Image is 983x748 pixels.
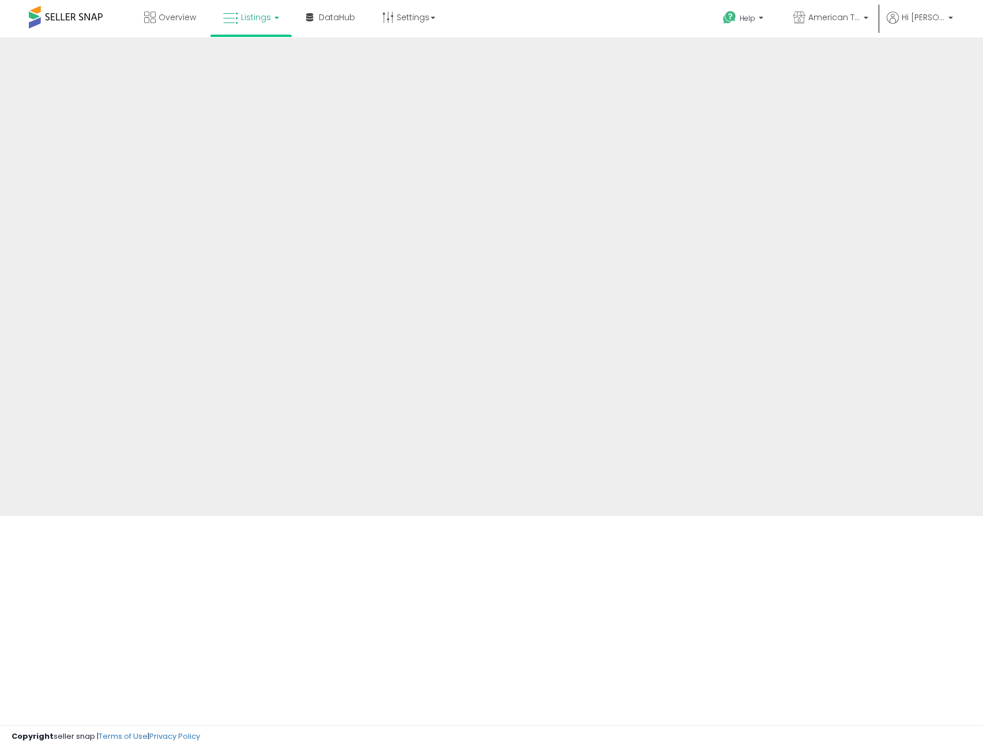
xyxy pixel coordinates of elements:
span: Listings [241,12,271,23]
span: American Telecom Headquarters [808,12,860,23]
i: Get Help [722,10,737,25]
a: Help [714,2,775,37]
span: DataHub [319,12,355,23]
span: Help [740,13,755,23]
a: Hi [PERSON_NAME] [887,12,953,37]
span: Overview [159,12,196,23]
span: Hi [PERSON_NAME] [902,12,945,23]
